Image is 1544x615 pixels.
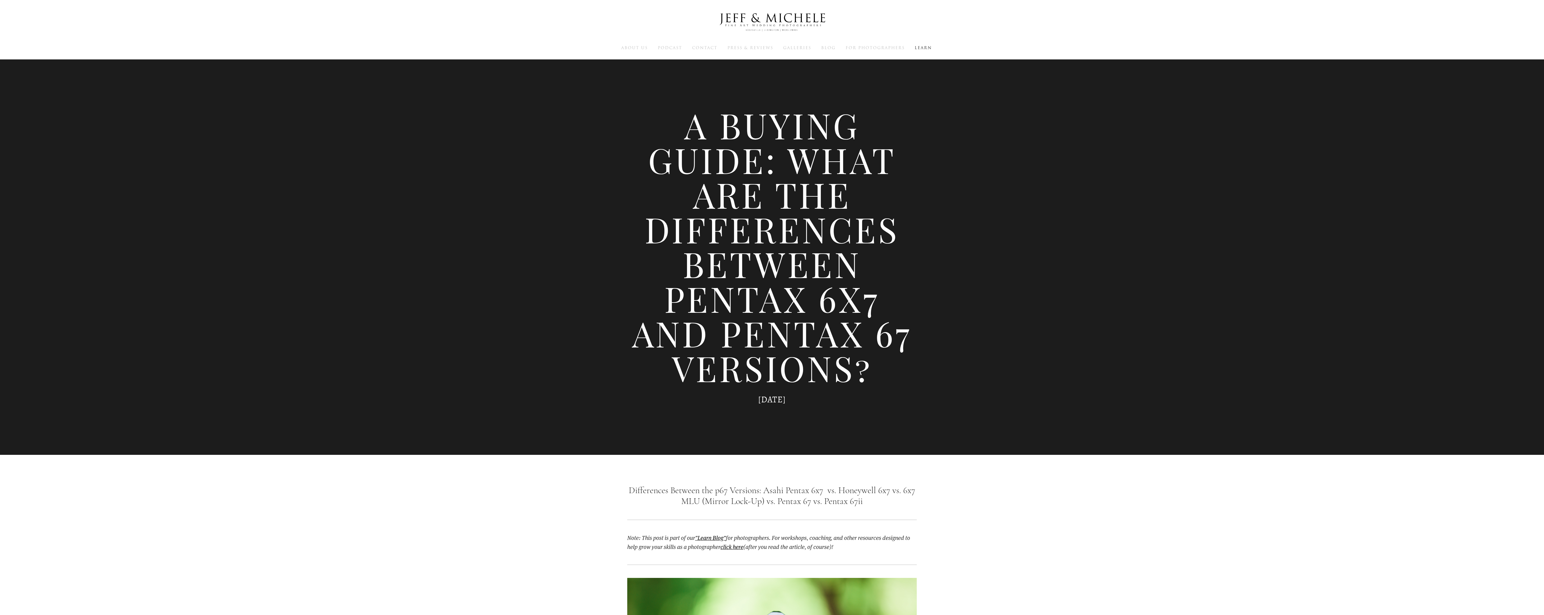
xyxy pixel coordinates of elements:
time: [DATE] [758,394,786,405]
img: Louisville Wedding Photographers - Jeff & Michele Wedding Photographers [712,8,832,37]
span: Press & Reviews [727,45,773,51]
em: (after you read the article, of course)! [743,543,833,550]
a: Blog [821,45,836,50]
em: for photographers. For workshops, coaching, and other resources designed to help grow your skills... [627,534,911,550]
a: "Learn Blog" [695,534,726,541]
span: About Us [621,45,648,51]
h1: A Buying Guide: What are the Differences Between Pentax 6x7 and Pentax 67 Versions? [627,108,917,385]
span: Galleries [783,45,811,51]
h1: Differences Between the p67 Versions: Asahi Pentax 6x7 vs. Honeywell 6x7 vs. 6x7 MLU (Mirror Lock... [627,485,917,507]
a: Learn [915,45,932,50]
a: About Us [621,45,648,50]
span: Blog [821,45,836,51]
span: Podcast [658,45,682,51]
span: Learn [915,45,932,51]
a: Galleries [783,45,811,50]
a: For Photographers [846,45,905,50]
a: Contact [692,45,717,50]
em: Note: This post is part of our [627,534,695,541]
a: click here [720,543,743,550]
span: Contact [692,45,717,51]
a: Podcast [658,45,682,50]
span: For Photographers [846,45,905,51]
a: Press & Reviews [727,45,773,50]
